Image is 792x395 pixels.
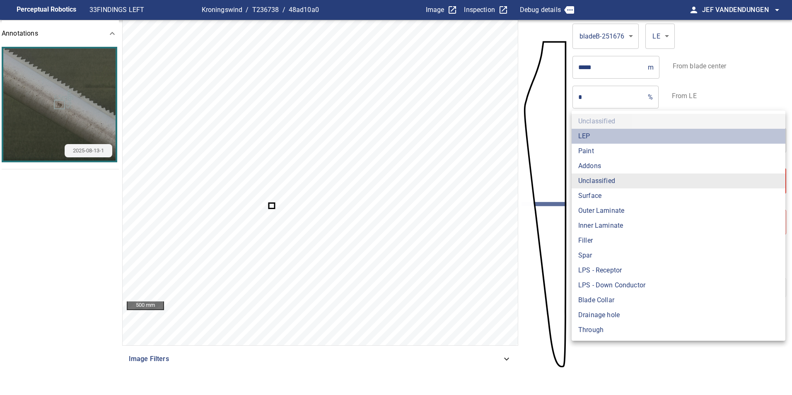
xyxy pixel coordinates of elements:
li: Paint [572,144,785,159]
li: Surface [572,188,785,203]
li: Inner Laminate [572,218,785,233]
li: Filler [572,233,785,248]
li: Addons [572,159,785,173]
li: Outer Laminate [572,203,785,218]
li: Through [572,323,785,337]
li: Blade Collar [572,293,785,308]
li: Unclassified [572,173,785,188]
li: LPS - Receptor [572,263,785,278]
li: LPS - Down Conductor [572,278,785,293]
li: Drainage hole [572,308,785,323]
li: Spar [572,248,785,263]
li: LEP [572,129,785,144]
